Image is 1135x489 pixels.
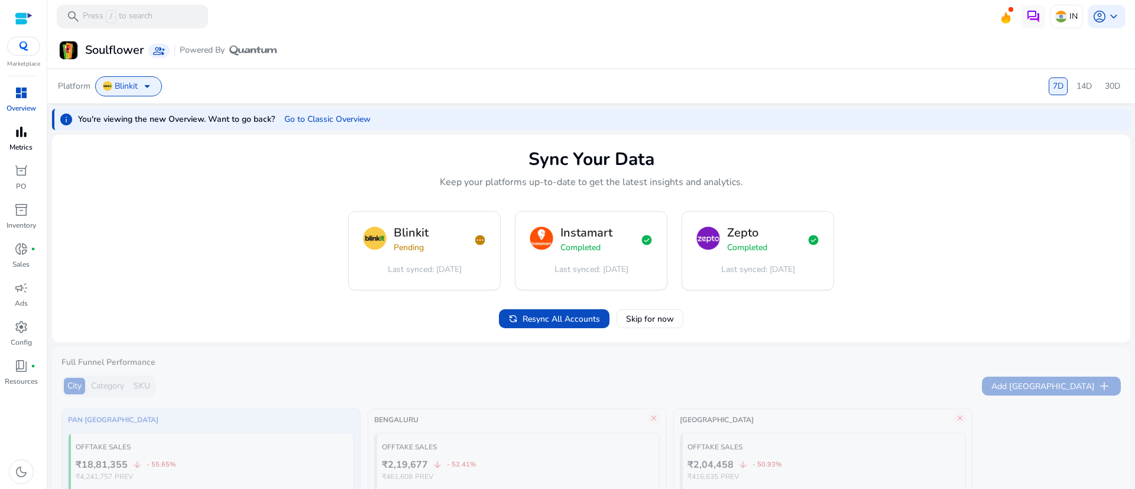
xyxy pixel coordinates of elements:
p: Sales [12,259,30,270]
div: [DATE] [363,264,486,276]
img: zepto [696,226,720,250]
span: / [106,10,116,23]
span: campaign [14,281,28,295]
span: Last synced: [388,264,434,276]
span: Powered By [180,44,225,56]
span: group_add [153,45,165,57]
h3: Instamart [560,226,612,240]
span: Go to Classic Overview [284,113,371,125]
span: Completed [560,242,601,253]
div: [DATE] [696,264,819,276]
img: QC-logo.svg [13,41,34,51]
p: Inventory [7,220,36,231]
span: fiber_manual_record [31,247,35,251]
p: Ads [15,298,28,309]
span: bar_chart [14,125,28,139]
span: check_circle [641,234,653,246]
p: PO [16,181,26,192]
span: pending [474,234,486,246]
div: [DATE] [530,264,653,276]
span: You're viewing the new Overview. Want to go back? [78,114,275,125]
span: Last synced: [554,264,601,276]
p: Marketplace [7,60,40,69]
span: Last synced: [721,264,767,276]
h3: Zepto [727,226,767,240]
span: Pending [394,242,424,253]
span: orders [14,164,28,178]
img: instamart [530,226,553,250]
span: dashboard [14,86,28,100]
span: settings [14,320,28,334]
div: 30D [1101,77,1124,95]
p: Keep your platforms up-to-date to get the latest insights and analytics. [440,175,743,189]
p: Metrics [9,142,33,153]
h3: Blinkit [394,226,429,240]
div: Sync Your Data [440,149,743,170]
img: Blinkit [103,81,112,90]
span: info [59,112,73,127]
span: Skip for now [626,313,674,325]
span: fiber_manual_record [31,364,35,368]
button: Skip for now [617,309,683,328]
p: Press to search [83,10,153,23]
span: Resync All Accounts [523,313,600,325]
p: Config [11,337,32,348]
span: arrow_drop_down [140,79,154,93]
h3: Soulflower [85,43,144,57]
span: check_circle [808,234,819,246]
p: IN [1069,6,1078,27]
div: 14D [1072,77,1096,95]
span: dark_mode [14,465,28,479]
button: Go to Classic Overview [280,110,375,129]
img: blinkit [363,226,387,250]
span: search [66,9,80,24]
span: keyboard_arrow_down [1107,9,1121,24]
span: inventory_2 [14,203,28,217]
span: Completed [727,242,767,253]
img: in.svg [1055,11,1067,22]
div: 7D [1049,77,1068,95]
button: Resync All Accounts [499,309,609,328]
span: Platform [58,80,90,92]
a: group_add [148,44,170,58]
img: Soulflower [60,41,77,59]
span: Blinkit [115,80,138,92]
span: book_4 [14,359,28,373]
span: account_circle [1092,9,1107,24]
p: Overview [7,103,36,114]
span: donut_small [14,242,28,256]
p: Resources [5,376,38,387]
